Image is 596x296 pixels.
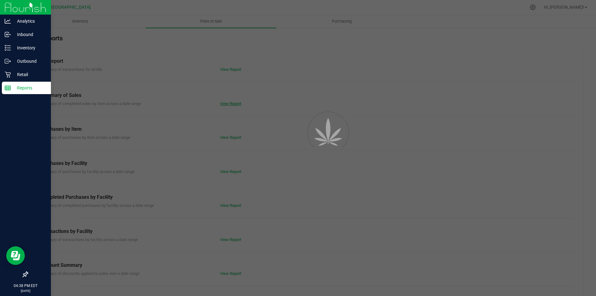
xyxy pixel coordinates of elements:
p: Inventory [11,44,48,52]
p: Outbound [11,57,48,65]
p: Retail [11,71,48,78]
p: [DATE] [3,289,48,293]
inline-svg: Inventory [5,45,11,51]
inline-svg: Outbound [5,58,11,64]
inline-svg: Reports [5,85,11,91]
p: 04:38 PM EDT [3,283,48,289]
inline-svg: Retail [5,71,11,78]
p: Analytics [11,17,48,25]
inline-svg: Analytics [5,18,11,24]
iframe: Resource center [6,246,25,265]
p: Reports [11,84,48,92]
p: Inbound [11,31,48,38]
inline-svg: Inbound [5,31,11,38]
